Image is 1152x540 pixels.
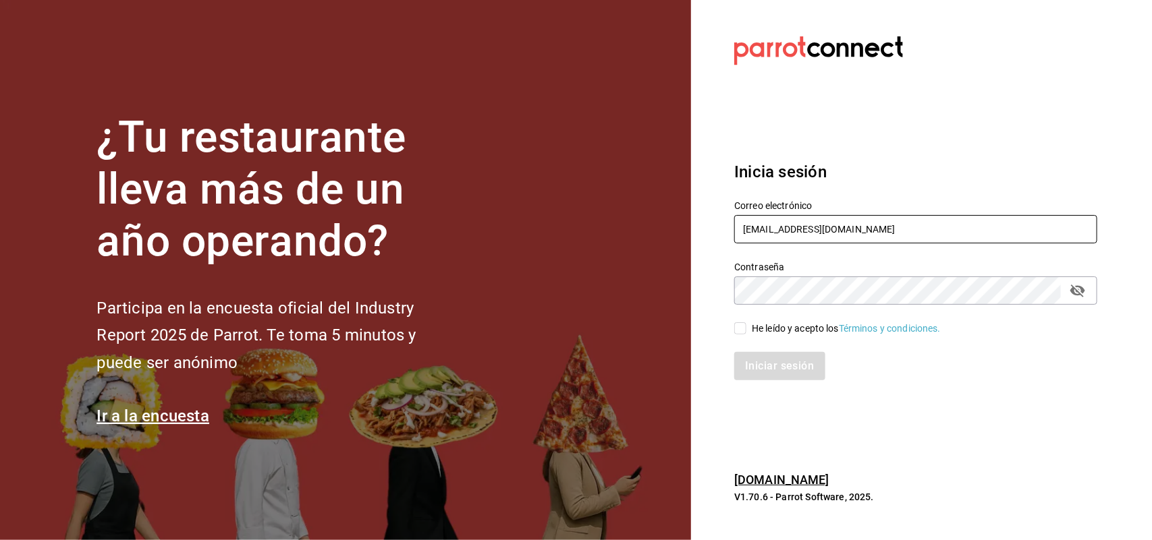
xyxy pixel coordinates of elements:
[1066,279,1089,302] button: passwordField
[734,202,1097,211] label: Correo electrónico
[734,263,1097,272] label: Contraseña
[752,322,941,336] div: He leído y acepto los
[839,323,941,334] a: Términos y condiciones.
[97,407,209,425] a: Ir a la encuesta
[97,295,461,377] h2: Participa en la encuesta oficial del Industry Report 2025 de Parrot. Te toma 5 minutos y puede se...
[734,473,829,487] a: [DOMAIN_NAME]
[734,160,1097,184] h3: Inicia sesión
[97,112,461,267] h1: ¿Tu restaurante lleva más de un año operando?
[734,490,1097,504] p: V1.70.6 - Parrot Software, 2025.
[734,215,1097,243] input: Ingresa tu correo electrónico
